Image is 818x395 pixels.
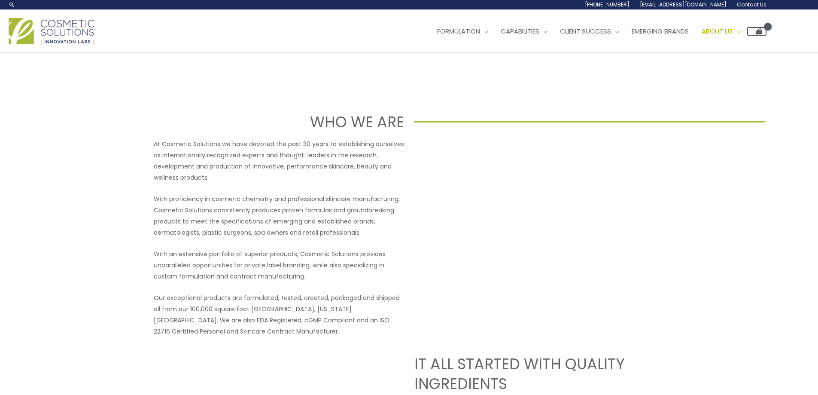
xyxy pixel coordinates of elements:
[560,27,611,36] span: Client Success
[53,111,404,132] h1: WHO WE ARE
[632,27,689,36] span: Emerging Brands
[437,27,480,36] span: Formulation
[9,18,94,44] img: Cosmetic Solutions Logo
[702,27,733,36] span: About Us
[553,18,625,44] a: Client Success
[414,138,665,279] iframe: Get to know Cosmetic Solutions Private Label Skin Care
[431,18,494,44] a: Formulation
[747,27,766,36] a: View Shopping Cart, empty
[494,18,553,44] a: Capabilities
[154,248,404,282] p: With an extensive portfolio of superior products, Cosmetic Solutions provides unparalleled opport...
[414,354,665,393] h2: IT ALL STARTED WITH QUALITY INGREDIENTS
[695,18,747,44] a: About Us
[585,1,629,8] span: [PHONE_NUMBER]
[640,1,727,8] span: [EMAIL_ADDRESS][DOMAIN_NAME]
[737,1,766,8] span: Contact Us
[501,27,539,36] span: Capabilities
[9,1,15,8] a: Search icon link
[625,18,695,44] a: Emerging Brands
[154,292,404,337] p: Our exceptional products are formulated, tested, created, packaged and shipped all from our 100,0...
[154,193,404,238] p: With proficiency in cosmetic chemistry and professional skincare manufacturing, Cosmetic Solution...
[154,138,404,183] p: At Cosmetic Solutions we have devoted the past 30 years to establishing ourselves as internationa...
[424,18,766,44] nav: Site Navigation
